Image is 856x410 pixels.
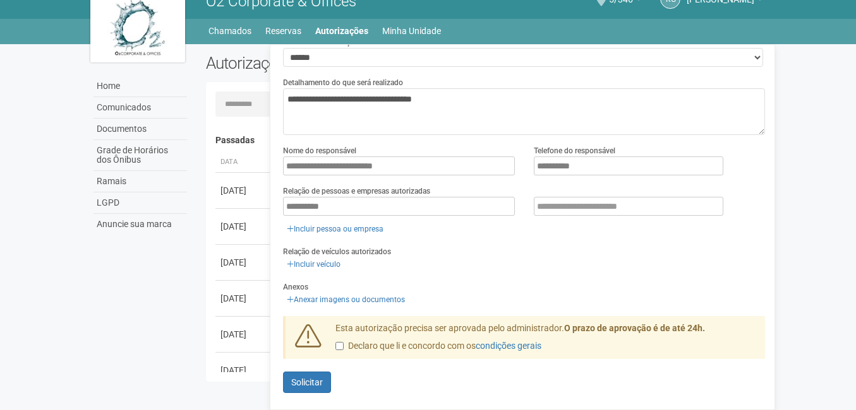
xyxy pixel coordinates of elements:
[220,256,267,269] div: [DATE]
[564,323,705,333] strong: O prazo de aprovação é de até 24h.
[220,364,267,377] div: [DATE]
[283,246,391,257] label: Relação de veículos autorizados
[220,292,267,305] div: [DATE]
[215,136,757,145] h4: Passadas
[326,322,766,359] div: Esta autorização precisa ser aprovada pelo administrador.
[335,340,541,353] label: Declaro que li e concordo com os
[283,145,356,156] label: Nome do responsável
[534,145,615,156] label: Telefone do responsável
[335,342,344,350] input: Declaro que li e concordo com oscondições gerais
[283,293,409,307] a: Anexar imagens ou documentos
[283,372,331,393] button: Solicitar
[283,222,387,236] a: Incluir pessoa ou empresa
[291,377,323,387] span: Solicitar
[93,214,187,235] a: Anuncie sua marca
[93,192,187,214] a: LGPD
[283,257,344,271] a: Incluir veículo
[283,185,430,197] label: Relação de pessoas e empresas autorizadas
[220,220,267,233] div: [DATE]
[93,97,187,119] a: Comunicados
[283,281,308,293] label: Anexos
[206,54,476,73] h2: Autorizações
[220,328,267,341] div: [DATE]
[283,77,403,88] label: Detalhamento do que será realizado
[93,76,187,97] a: Home
[93,119,187,140] a: Documentos
[476,341,541,351] a: condições gerais
[382,22,441,40] a: Minha Unidade
[265,22,301,40] a: Reservas
[220,184,267,197] div: [DATE]
[215,152,272,173] th: Data
[208,22,251,40] a: Chamados
[93,140,187,171] a: Grade de Horários dos Ônibus
[93,171,187,192] a: Ramais
[315,22,368,40] a: Autorizações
